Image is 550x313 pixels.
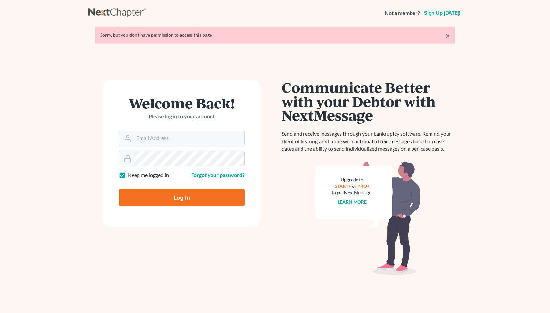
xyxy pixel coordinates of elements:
div: Upgrade to [332,176,372,183]
strong: Not a member? [385,10,420,17]
a: × [445,32,450,40]
div: to get NextMessage. [332,189,372,196]
div: Sorry, but you don't have permission to access this page [100,32,450,38]
a: Forgot your password? [191,172,245,178]
input: Email Address [134,131,244,146]
a: PRO+ [357,183,370,189]
input: Log In [119,189,245,206]
h1: Communicate Better with your Debtor with NextMessage [282,80,455,122]
a: START+ [335,183,351,189]
p: Send and receive messages through your bankruptcy software. Remind your client of hearings and mo... [282,130,455,153]
a: Sign up [DATE]! [423,10,462,16]
p: Please log in to your account [119,113,245,120]
a: Learn more [338,199,367,205]
span: or [352,183,357,189]
img: nextmessage_bg-59042aed3d76b12b5cd301f8e5b87938c9018125f34e5fa2b7a6b67550977c72.svg [316,161,421,275]
h1: Welcome Back! [119,96,245,110]
label: Keep me logged in [128,171,169,179]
